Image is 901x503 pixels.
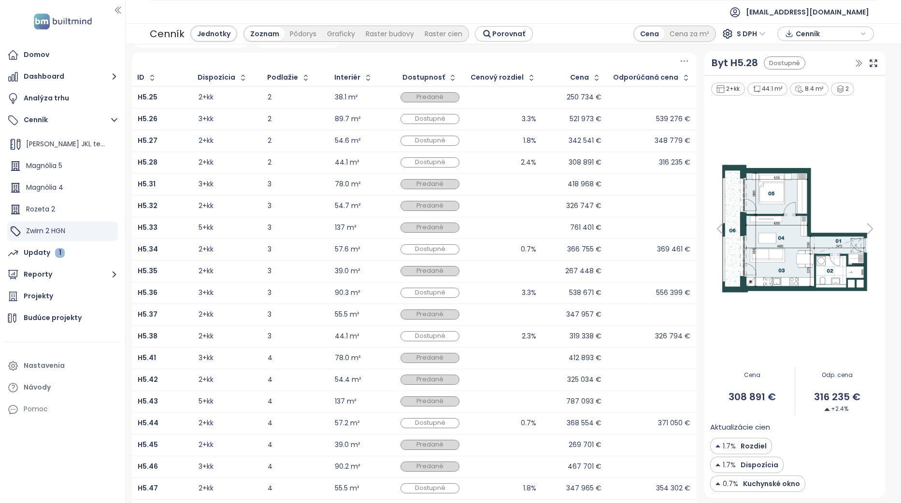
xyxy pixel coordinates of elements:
div: 1 [55,248,65,258]
div: 0.7% [521,246,536,252]
div: 3 [268,290,323,296]
div: Zwirn 2 HGN [7,222,118,241]
div: Dostupné [400,331,459,341]
div: 2+kk [199,311,214,318]
div: 5+kk [199,398,214,405]
div: Interiér [334,74,360,81]
div: Magnólia 4 [7,178,118,197]
div: 467 701 € [568,463,601,470]
a: Byt H5.28 [712,56,758,70]
div: 38.1 m² [335,94,358,100]
a: Nastavenia [5,356,120,376]
div: 368 554 € [567,420,601,426]
div: 3 [268,181,323,187]
span: +2.4% [824,405,848,414]
b: H5.32 [138,201,157,210]
span: Rozdiel [738,441,767,451]
b: H5.28 [138,157,157,167]
button: Dashboard [5,67,120,86]
div: Cena [570,74,589,81]
div: 0.7% [521,420,536,426]
div: 521 973 € [570,116,601,122]
div: 3.3% [522,116,536,122]
div: 556 399 € [656,290,690,296]
span: Rozeta 2 [26,204,55,214]
b: H5.42 [138,375,158,384]
a: H5.42 [138,377,158,383]
a: H5.46 [138,463,158,470]
div: Dostupné [400,418,459,428]
div: 267 448 € [565,268,601,274]
a: H5.27 [138,138,157,144]
div: 2 [268,159,323,166]
img: Decrease [715,441,720,451]
div: 90.3 m² [335,290,360,296]
b: H5.44 [138,418,158,428]
div: Predané [400,375,459,385]
div: 319 338 € [570,333,601,339]
a: H5.35 [138,268,157,274]
div: Cena [635,27,664,41]
b: H5.33 [138,223,157,232]
div: 1.8% [523,485,536,491]
div: Raster budovy [360,27,419,41]
div: Dostupné [400,157,459,168]
div: 2+kk [199,246,214,252]
div: Cenový rozdiel [471,74,524,81]
span: Magnólia 5 [26,161,62,170]
span: Zwirn 2 HGN [26,226,65,236]
span: Cena [710,371,795,380]
div: ID [137,74,144,81]
b: H5.43 [138,396,158,406]
div: 5+kk [199,224,214,231]
div: Jednotky [192,27,236,41]
div: Podlažie [267,74,298,81]
div: 2+kk [199,420,214,426]
div: 2.4% [521,159,536,166]
div: 2+kk [199,159,214,166]
a: H5.26 [138,116,157,122]
a: H5.25 [138,94,157,100]
div: 55.5 m² [335,485,359,491]
div: 369 461 € [657,246,690,252]
div: 3+kk [199,116,214,122]
div: Odporúčaná cena [613,74,678,81]
span: S DPH [737,27,766,41]
div: Magnólia 5 [7,156,118,176]
span: 308 891 € [710,390,795,405]
div: 2 [268,116,323,122]
div: 325 034 € [567,377,601,383]
a: Analýza trhu [5,89,120,108]
div: 3 [268,268,323,274]
div: 347 957 € [566,311,601,318]
div: 3.3% [522,290,536,296]
span: 316 235 € [795,390,880,405]
div: 55.5 m² [335,311,359,318]
span: Kuchynské okno [741,478,800,489]
div: Graficky [322,27,360,41]
span: 1.7% [723,460,736,470]
div: Cenník [150,25,185,42]
div: 4 [268,442,323,448]
span: 1.7% [723,441,736,451]
div: 4 [268,485,323,491]
div: 539 276 € [656,116,690,122]
div: 54.4 m² [335,377,361,383]
span: Magnólia 4 [26,182,63,192]
div: Updaty [24,247,65,259]
div: 57.6 m² [335,246,360,252]
div: Dostupné [400,483,459,493]
a: H5.45 [138,442,158,448]
div: 2 [831,83,855,96]
span: Dispozícia [738,460,778,470]
div: Predané [400,179,459,189]
div: Projekty [24,290,53,302]
div: Budúce projekty [24,312,82,324]
b: H5.27 [138,136,157,145]
div: 137 m² [335,224,357,231]
div: 4 [268,398,323,405]
a: H5.32 [138,203,157,209]
div: Predané [400,440,459,450]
